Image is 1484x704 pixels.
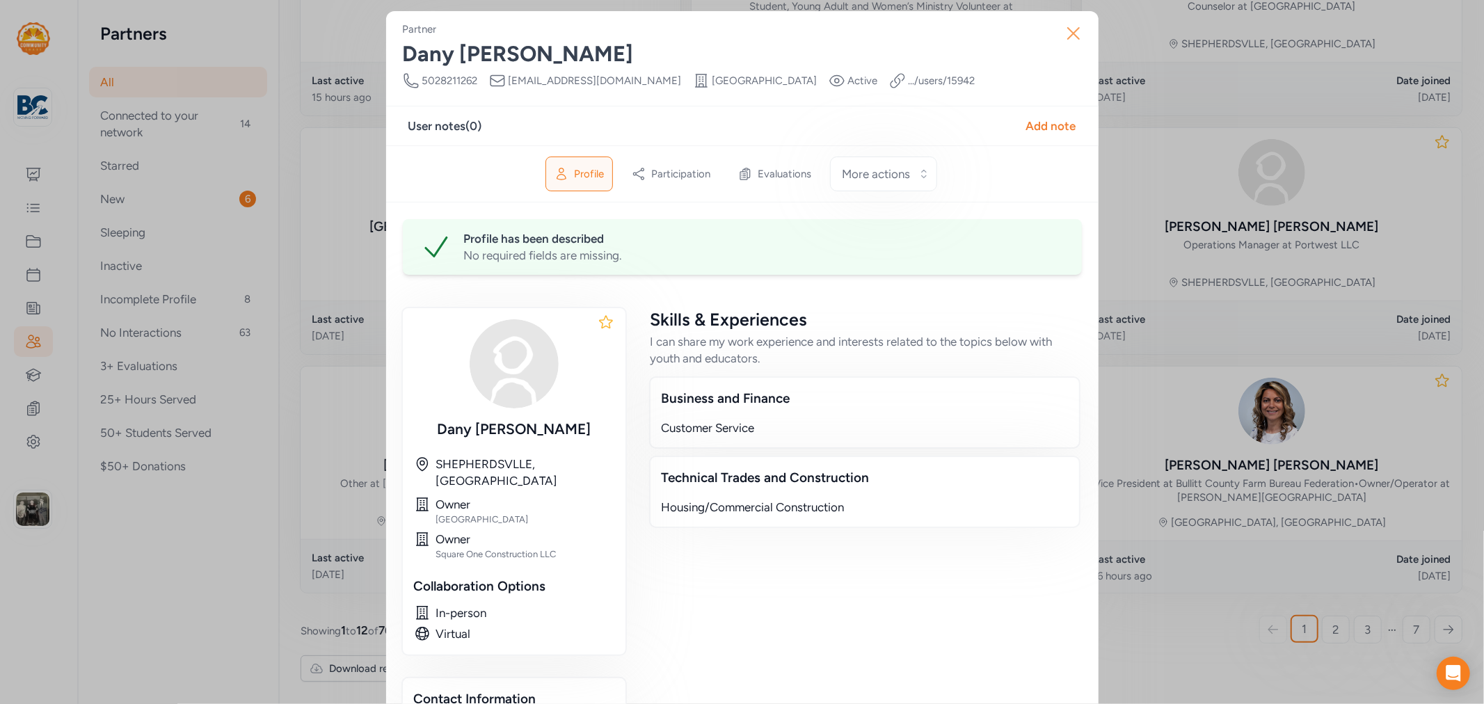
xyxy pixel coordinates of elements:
[436,531,614,547] div: Owner
[574,167,604,181] span: Profile
[842,166,910,182] span: More actions
[651,308,1079,330] div: Skills & Experiences
[662,468,1068,488] div: Technical Trades and Construction
[712,74,817,88] span: [GEOGRAPHIC_DATA]
[422,74,478,88] span: 5028211262
[651,333,1079,367] div: I can share my work experience and interests related to the topics below with youth and educators.
[662,419,1068,436] div: Customer Service
[662,389,1068,408] div: Business and Finance
[436,496,614,513] div: Owner
[436,549,614,560] div: Square One Construction LLC
[403,22,437,36] div: Partner
[830,157,937,191] button: More actions
[408,118,482,134] div: User notes ( 0 )
[1437,657,1470,690] div: Open Intercom Messenger
[662,499,1068,515] div: Housing/Commercial Construction
[464,247,1065,264] div: No required fields are missing.
[758,167,811,181] span: Evaluations
[436,605,614,621] div: In-person
[403,42,1082,67] div: Dany [PERSON_NAME]
[436,456,614,489] div: SHEPHERDSVLLE, [GEOGRAPHIC_DATA]
[464,230,1065,247] div: Profile has been described
[651,167,710,181] span: Participation
[1026,118,1076,134] div: Add note
[848,74,878,88] span: Active
[414,577,614,596] div: Collaboration Options
[909,74,975,88] a: .../users/15942
[436,625,614,642] div: Virtual
[470,319,559,408] img: avatar38fbb18c.svg
[414,419,614,439] div: Dany [PERSON_NAME]
[509,74,682,88] span: [EMAIL_ADDRESS][DOMAIN_NAME]
[436,514,614,525] div: [GEOGRAPHIC_DATA]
